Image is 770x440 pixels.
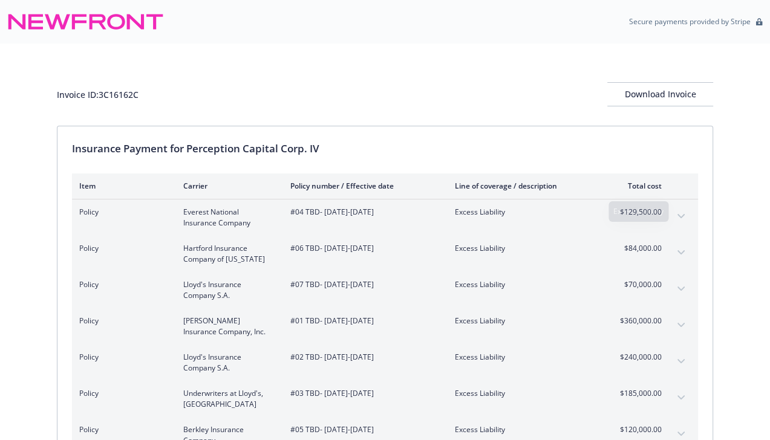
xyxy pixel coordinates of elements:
[455,424,597,435] span: Excess Liability
[455,243,597,254] span: Excess Liability
[290,181,436,191] div: Policy number / Effective date
[616,243,662,254] span: $84,000.00
[290,388,436,399] span: #03 TBD - [DATE]-[DATE]
[455,388,597,399] span: Excess Liability
[183,388,271,410] span: Underwriters at Lloyd's, [GEOGRAPHIC_DATA]
[183,279,271,301] span: Lloyd's Insurance Company S.A.
[607,82,713,106] button: Download Invoice
[183,207,271,228] span: Everest National Insurance Company
[183,315,271,337] span: [PERSON_NAME] Insurance Company, Inc.
[290,424,436,435] span: #05 TBD - [DATE]-[DATE]
[455,315,597,326] span: Excess Liability
[671,352,691,371] button: expand content
[290,352,436,363] span: #02 TBD - [DATE]-[DATE]
[671,279,691,299] button: expand content
[79,279,164,290] span: Policy
[455,181,597,191] div: Line of coverage / description
[79,181,164,191] div: Item
[79,388,164,399] span: Policy
[616,279,662,290] span: $70,000.00
[455,207,597,218] span: Excess Liability
[72,141,698,157] div: Insurance Payment for Perception Capital Corp. IV
[290,243,436,254] span: #06 TBD - [DATE]-[DATE]
[72,199,698,236] div: PolicyEverest National Insurance Company#04 TBD- [DATE]-[DATE]Excess Liability$129,500.00expand c...
[57,88,139,101] div: Invoice ID: 3C16162C
[79,207,164,218] span: Policy
[79,352,164,363] span: Policy
[72,345,698,381] div: PolicyLloyd's Insurance Company S.A.#02 TBD- [DATE]-[DATE]Excess Liability$240,000.00expand content
[455,352,597,363] span: Excess Liability
[290,207,436,218] span: #04 TBD - [DATE]-[DATE]
[183,243,271,265] span: Hartford Insurance Company of [US_STATE]
[72,272,698,308] div: PolicyLloyd's Insurance Company S.A.#07 TBD- [DATE]-[DATE]Excess Liability$70,000.00expand content
[455,279,597,290] span: Excess Liability
[79,315,164,326] span: Policy
[72,381,698,417] div: PolicyUnderwriters at Lloyd's, [GEOGRAPHIC_DATA]#03 TBD- [DATE]-[DATE]Excess Liability$185,000.00...
[616,315,662,326] span: $360,000.00
[671,388,691,407] button: expand content
[79,243,164,254] span: Policy
[616,424,662,435] span: $120,000.00
[183,181,271,191] div: Carrier
[607,83,713,106] div: Download Invoice
[183,352,271,374] span: Lloyd's Insurance Company S.A.
[79,424,164,435] span: Policy
[616,181,662,191] div: Total cost
[290,279,436,290] span: #07 TBD - [DATE]-[DATE]
[72,236,698,272] div: PolicyHartford Insurance Company of [US_STATE]#06 TBD- [DATE]-[DATE]Excess Liability$84,000.00exp...
[616,352,662,363] span: $240,000.00
[671,243,691,262] button: expand content
[671,315,691,335] button: expand content
[616,388,662,399] span: $185,000.00
[671,207,691,226] button: expand content
[290,315,436,326] span: #01 TBD - [DATE]-[DATE]
[72,308,698,345] div: Policy[PERSON_NAME] Insurance Company, Inc.#01 TBD- [DATE]-[DATE]Excess Liability$360,000.00expan...
[629,16,751,27] p: Secure payments provided by Stripe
